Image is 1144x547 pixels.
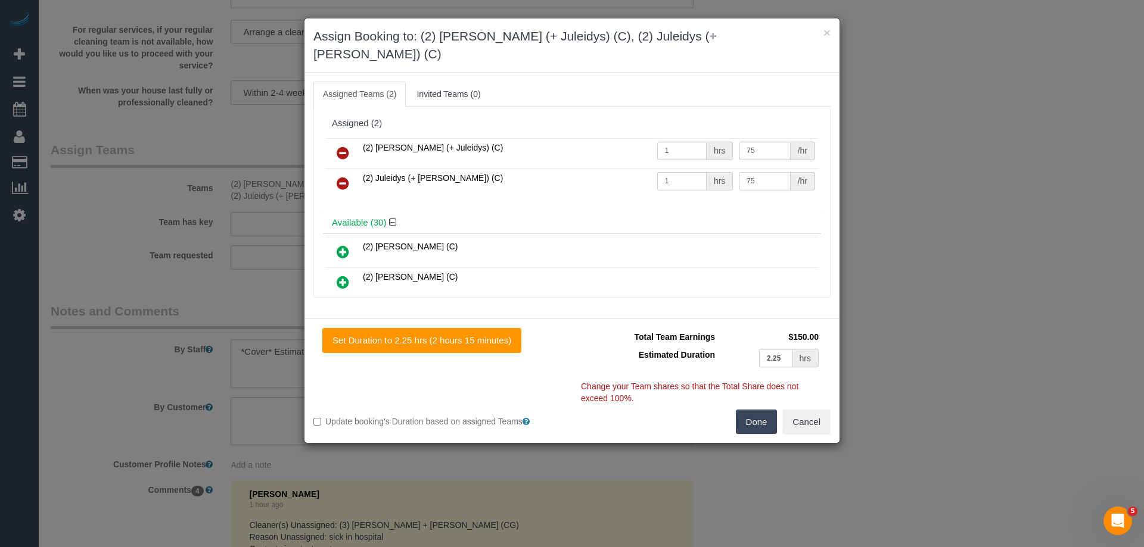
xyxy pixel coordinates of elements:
[1128,507,1137,516] span: 5
[363,173,503,183] span: (2) Juleidys (+ [PERSON_NAME]) (C)
[736,410,778,435] button: Done
[782,410,831,435] button: Cancel
[363,143,503,152] span: (2) [PERSON_NAME] (+ Juleidys) (C)
[718,328,822,346] td: $150.00
[313,415,563,427] label: Update booking's Duration based on assigned Teams
[363,242,458,251] span: (2) [PERSON_NAME] (C)
[823,26,831,39] button: ×
[313,82,406,107] a: Assigned Teams (2)
[407,82,490,107] a: Invited Teams (0)
[581,328,718,346] td: Total Team Earnings
[707,142,733,160] div: hrs
[707,172,733,190] div: hrs
[332,118,812,129] div: Assigned (2)
[791,142,815,160] div: /hr
[1103,507,1132,535] iframe: Intercom live chat
[791,172,815,190] div: /hr
[792,349,819,367] div: hrs
[332,218,812,228] h4: Available (30)
[322,328,521,353] button: Set Duration to 2.25 hrs (2 hours 15 minutes)
[639,350,715,360] span: Estimated Duration
[313,27,831,63] h3: Assign Booking to: (2) [PERSON_NAME] (+ Juleidys) (C), (2) Juleidys (+ [PERSON_NAME]) (C)
[313,418,321,426] input: Update booking's Duration based on assigned Teams
[363,272,458,282] span: (2) [PERSON_NAME] (C)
